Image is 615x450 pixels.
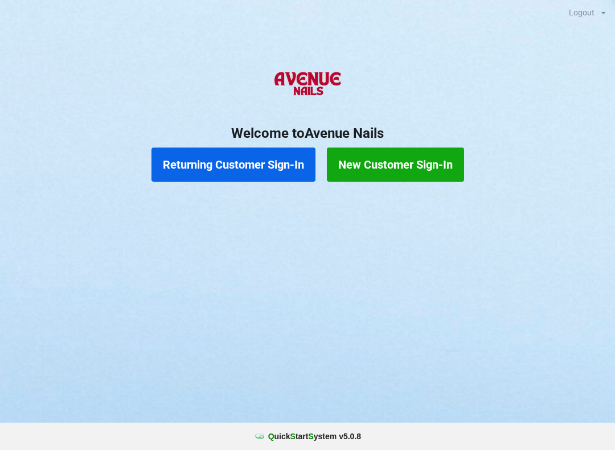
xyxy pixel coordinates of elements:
[327,148,464,182] button: New Customer Sign-In
[268,432,274,441] span: Q
[569,9,594,17] div: Logout
[290,432,296,441] span: S
[151,148,315,182] button: Returning Customer Sign-In
[308,432,313,441] span: S
[269,62,345,108] img: AvenueNails-Logo.png
[268,431,361,442] b: uick tart ystem v 5.0.8
[254,431,265,442] img: favicon.ico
